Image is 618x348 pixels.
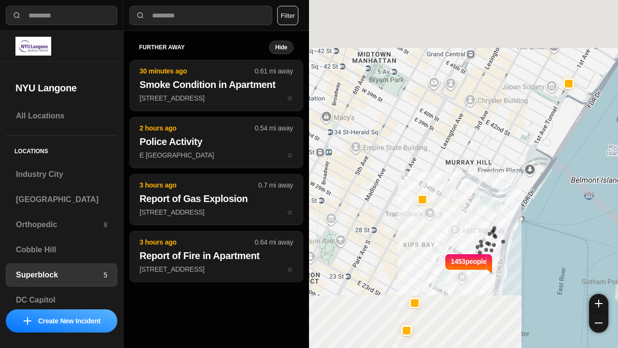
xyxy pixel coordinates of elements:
[38,316,100,326] p: Create New Incident
[103,270,107,280] p: 5
[140,150,293,160] p: E [GEOGRAPHIC_DATA]
[16,194,107,205] h3: [GEOGRAPHIC_DATA]
[275,43,287,51] small: Hide
[129,208,303,216] a: 3 hours ago0.7 mi awayReport of Gas Explosion[STREET_ADDRESS]star
[451,257,487,278] p: 1453 people
[16,110,107,122] h3: All Locations
[140,123,255,133] p: 2 hours ago
[140,135,293,148] h2: Police Activity
[140,237,255,247] p: 3 hours ago
[6,263,117,287] a: Superblock5
[140,66,255,76] p: 30 minutes ago
[595,319,603,327] img: zoom-out
[24,317,31,325] img: icon
[139,43,269,51] h5: further away
[140,180,258,190] p: 3 hours ago
[103,220,107,230] p: 8
[12,11,22,20] img: search
[255,66,293,76] p: 0.61 mi away
[589,313,608,333] button: zoom-out
[287,265,293,273] span: star
[6,188,117,211] a: [GEOGRAPHIC_DATA]
[6,289,117,312] a: DC Capitol
[16,169,107,180] h3: Industry City
[6,136,117,163] h5: Locations
[589,294,608,313] button: zoom-in
[129,117,303,168] button: 2 hours ago0.54 mi awayPolice ActivityE [GEOGRAPHIC_DATA]star
[595,300,603,307] img: zoom-in
[140,93,293,103] p: [STREET_ADDRESS]
[129,231,303,282] button: 3 hours ago0.64 mi awayReport of Fire in Apartment[STREET_ADDRESS]star
[140,192,293,205] h2: Report of Gas Explosion
[6,163,117,186] a: Industry City
[6,213,117,236] a: Orthopedic8
[140,264,293,274] p: [STREET_ADDRESS]
[129,60,303,111] button: 30 minutes ago0.61 mi awaySmoke Condition in Apartment[STREET_ADDRESS]star
[16,219,103,231] h3: Orthopedic
[255,123,293,133] p: 0.54 mi away
[6,104,117,128] a: All Locations
[487,253,494,274] img: notch
[140,78,293,91] h2: Smoke Condition in Apartment
[129,174,303,225] button: 3 hours ago0.7 mi awayReport of Gas Explosion[STREET_ADDRESS]star
[136,11,145,20] img: search
[255,237,293,247] p: 0.64 mi away
[287,94,293,102] span: star
[140,207,293,217] p: [STREET_ADDRESS]
[15,81,108,95] h2: NYU Langone
[16,294,107,306] h3: DC Capitol
[269,41,294,54] button: Hide
[287,208,293,216] span: star
[129,265,303,273] a: 3 hours ago0.64 mi awayReport of Fire in Apartment[STREET_ADDRESS]star
[287,151,293,159] span: star
[129,94,303,102] a: 30 minutes ago0.61 mi awaySmoke Condition in Apartment[STREET_ADDRESS]star
[16,269,103,281] h3: Superblock
[6,238,117,261] a: Cobble Hill
[6,309,117,333] button: iconCreate New Incident
[140,249,293,262] h2: Report of Fire in Apartment
[444,253,451,274] img: notch
[258,180,293,190] p: 0.7 mi away
[16,244,107,256] h3: Cobble Hill
[277,6,298,25] button: Filter
[15,37,51,56] img: logo
[129,151,303,159] a: 2 hours ago0.54 mi awayPolice ActivityE [GEOGRAPHIC_DATA]star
